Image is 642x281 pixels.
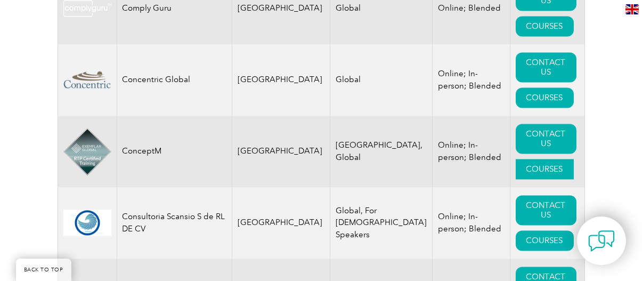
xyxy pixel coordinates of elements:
img: 4db1980e-d9a0-ee11-be37-00224893a058-logo.png [63,127,111,175]
td: Online; In-person; Blended [432,44,510,116]
td: Global [330,44,432,116]
img: contact-chat.png [588,228,615,254]
td: [GEOGRAPHIC_DATA], Global [330,116,432,187]
td: Global, For [DEMOGRAPHIC_DATA] Speakers [330,187,432,259]
td: [GEOGRAPHIC_DATA] [232,187,330,259]
td: ConceptM [117,116,232,187]
td: [GEOGRAPHIC_DATA] [232,44,330,116]
td: Consultoria Scansio S de RL DE CV [117,187,232,259]
a: CONTACT US [516,195,576,225]
img: en [625,4,639,14]
a: CONTACT US [516,124,576,154]
img: 6dc0da95-72c5-ec11-a7b6-002248d3b1f1-logo.png [63,210,111,236]
img: 0538ab2e-7ebf-ec11-983f-002248d3b10e-logo.png [63,67,111,93]
td: [GEOGRAPHIC_DATA] [232,116,330,187]
a: COURSES [516,16,574,36]
a: CONTACT US [516,52,576,82]
a: BACK TO TOP [16,259,71,281]
td: Online; In-person; Blended [432,116,510,187]
td: Concentric Global [117,44,232,116]
td: Online; In-person; Blended [432,187,510,259]
a: COURSES [516,87,574,108]
a: COURSES [516,230,574,251]
a: COURSES [516,159,574,179]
